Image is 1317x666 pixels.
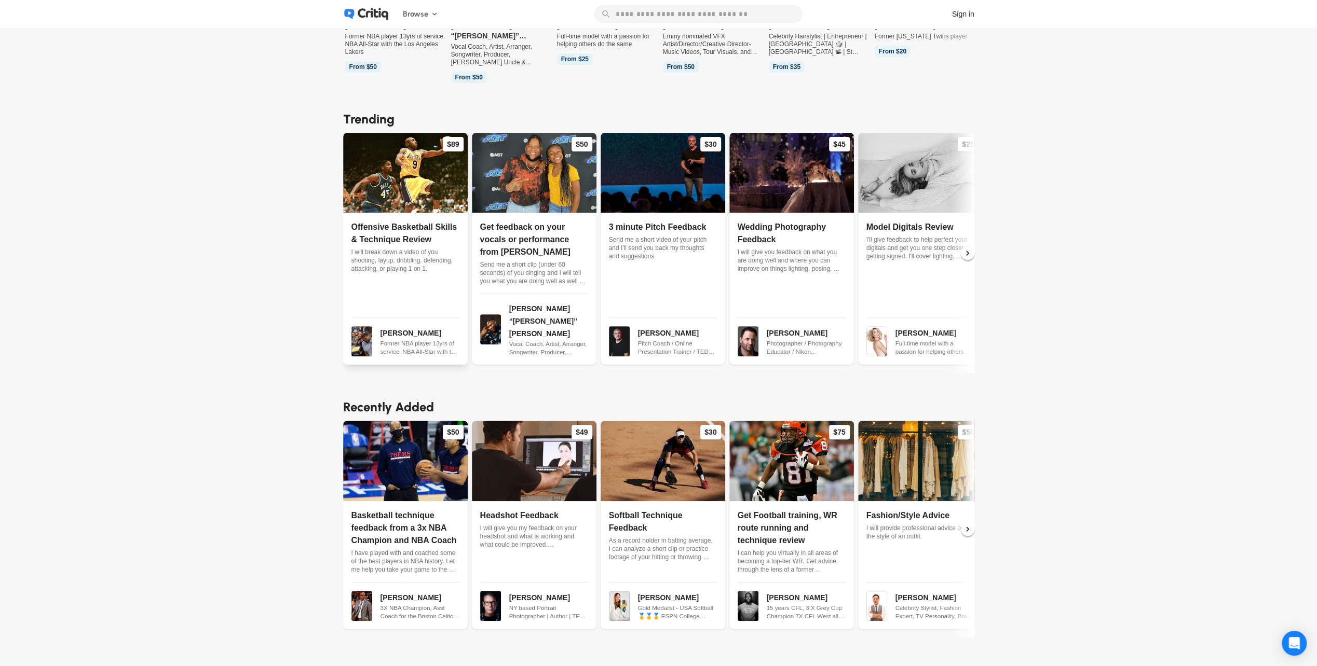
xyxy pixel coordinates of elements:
[343,133,468,365] a: $89Offensive Basketball Skills & Technique ReviewI will break down a video of you shooting, layup...
[572,425,592,439] div: $49
[858,421,983,501] img: File
[609,223,707,231] span: 3 minute Pitch Feedback
[638,339,717,356] span: Pitch Coach / Online Presentation Trainer / TEDx Speech Coach / Creator of The Pitch Canvas© / Au...
[343,133,468,213] img: File
[381,604,459,620] span: 3X NBA Champion, Asst Coach for the Boston Celtics, Former NBA All-Star Point Guard
[767,329,827,337] span: [PERSON_NAME]
[895,339,974,356] span: Full-time model with a passion for helping others do the same
[858,421,983,629] a: $50Fashion/Style AdviceI will provide professional advice on the style of an outfit.[PERSON_NAME]...
[952,9,974,20] div: Sign in
[480,524,588,549] p: I will give you my feedback on your headshot and what is working and what could be improved. Whet...
[895,329,956,337] span: [PERSON_NAME]
[451,43,553,66] span: Vocal Coach, Artist, Arranger, Songwriter, Producer, [PERSON_NAME] Uncle & [PERSON_NAME] Duo, AGT...
[343,421,468,501] img: File
[509,304,577,338] span: [PERSON_NAME] “[PERSON_NAME]” [PERSON_NAME]
[480,260,588,285] p: Send me a short clip (under 60 seconds) of you singing and I will tell you what you are doing wel...
[472,421,596,501] img: File
[638,329,699,337] span: [PERSON_NAME]
[700,425,721,439] div: $30
[663,61,699,73] span: From $50
[729,421,854,629] a: $75Get Football training, WR route running and technique reviewI can help you virtually in all ar...
[343,421,468,629] a: $50Basketball technique feedback from a 3x NBA Champion and NBA CoachI have played with and coach...
[1282,631,1307,656] div: Open Intercom Messenger
[866,591,887,621] img: File
[638,593,699,602] span: [PERSON_NAME]
[729,133,854,213] img: File
[866,223,954,231] span: Model Digitals Review
[729,421,854,501] img: File
[351,223,457,244] span: Offensive Basketball Skills & Technique Review
[866,235,974,260] p: I'll give feedback to help perfect your digitals and get you one step closer to getting signed. I...
[769,33,871,56] span: Celebrity Hairstylist | Entrepreneur | [GEOGRAPHIC_DATA] 🎲 |[GEOGRAPHIC_DATA] 📽 | St Tropez 🏖 | C...
[601,133,725,365] a: $303 minute Pitch FeedbackSend me a short video of your pitch and I'll send you back my thoughts ...
[875,33,976,40] span: Former [US_STATE] Twins player
[663,33,765,56] span: Emmy nominated VFX Artist/Director/Creative Director- Music Videos, Tour Visuals, and VFX for fil...
[858,133,983,213] img: File
[829,425,849,439] div: $75
[451,72,487,83] span: From $50
[738,591,758,621] img: File
[443,137,463,151] div: $89
[609,326,630,356] img: File
[601,421,725,501] img: File
[572,137,592,151] div: $50
[451,20,553,41] span: [PERSON_NAME] “[PERSON_NAME]” [PERSON_NAME]
[738,223,826,244] span: Wedding Photography Feedback
[472,133,596,213] img: File
[609,235,717,260] p: Send me a short video of your pitch and I'll send you back my thoughts and suggestions.
[351,248,459,273] p: I will break down a video of you shooting, layup, dribbling, defending, attacking, or playing 1 o...
[351,591,372,621] img: File
[609,591,630,621] img: File
[480,314,501,344] img: File
[480,223,571,256] span: Get feedback on your vocals or performance from [PERSON_NAME]
[351,549,459,574] p: I have played with and coached some of the best players in NBA history. Let me help you take your...
[738,511,837,545] span: Get Football training, WR route running and technique review
[866,524,974,540] p: I will provide professional advice on the style of an outfit.
[509,340,588,356] span: Vocal Coach, Artist, Arranger, Songwriter, Producer, [PERSON_NAME] Uncle & [PERSON_NAME] Duo, AGT...
[345,33,447,56] span: Former NBA player 13yrs of service. NBA All-Star with the Los Angeles Lakers
[443,425,463,439] div: $50
[343,110,974,129] h2: Trending
[472,133,596,365] a: $50Get feedback on your vocals or performance from [PERSON_NAME]Send me a short clip (under 60 se...
[381,339,459,356] span: Former NBA player 13yrs of service. NBA All-Star with the Los Angeles Lakers
[509,604,588,620] span: NY based Portrait Photographer | Author | TEDx Speaker | Educator | Canon Explorer of Light | Hea...
[738,248,846,273] p: I will give you feedback on what you are doing well and where you can improve on things lighting,...
[472,421,596,629] a: $49Headshot FeedbackI will give you my feedback on your headshot and what is working and what cou...
[895,604,974,620] span: Celebrity Stylist, Fashion Expert, TV Personality, Brand Consultant, On-Air Talent & Speaker
[858,133,983,365] a: $25Model Digitals ReviewI'll give feedback to help perfect your digitals and get you one step clo...
[381,329,441,337] span: [PERSON_NAME]
[866,511,949,520] span: Fashion/Style Advice
[767,339,846,356] span: Photographer / Photography Educator / Nikon Ambassador / WPPI's most awarded photographer & 1st G...
[557,53,593,65] span: From $25
[601,421,725,629] a: $30Softball Technique FeedbackAs a record holder in batting average, I can analyze a short clip o...
[601,133,725,213] img: File
[381,593,441,602] span: [PERSON_NAME]
[345,61,381,73] span: From $50
[638,604,717,620] span: Gold Medalist - USA Softball 🥇🥇🥇 ESPN College Softball Analyst 🥎 Professional & Motivational Spea...
[700,137,721,151] div: $30
[738,549,846,574] p: I can help you virtually in all areas of becoming a top-tier WR. Get advice through the lens of a...
[609,536,717,561] p: As a record holder in batting average, I can analyze a short clip or practice footage of your hit...
[866,326,887,356] img: File
[343,398,974,417] h2: Recently Added
[351,511,457,545] span: Basketball technique feedback from a 3x NBA Champion and NBA Coach
[767,604,846,620] span: 15 years CFL, 3 X Grey Cup Champion 7X CFL West all start , 6 X CFL all star, 2006 CFL most outst...
[480,511,559,520] span: Headshot Feedback
[895,593,956,602] span: [PERSON_NAME]
[557,33,659,48] span: Full-time model with a passion for helping others do the same
[769,61,805,73] span: From $35
[875,46,911,57] span: From $20
[351,326,372,356] img: File
[738,326,758,356] img: File
[829,137,849,151] div: $45
[509,593,570,602] span: [PERSON_NAME]
[729,133,854,365] a: $45Wedding Photography FeedbackI will give you feedback on what you are doing well and where you ...
[767,593,827,602] span: [PERSON_NAME]
[403,8,428,20] span: Browse
[609,511,683,532] span: Softball Technique Feedback
[480,591,501,621] img: File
